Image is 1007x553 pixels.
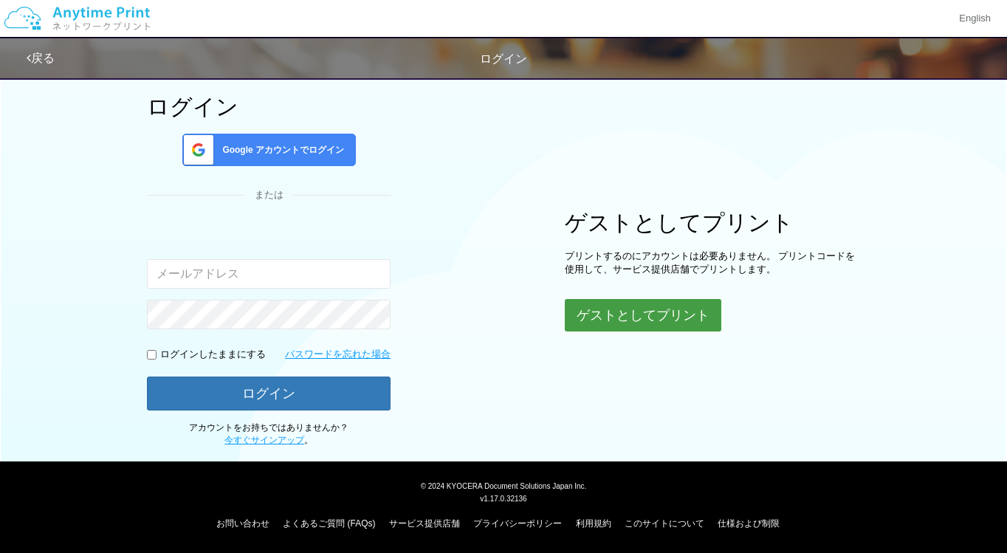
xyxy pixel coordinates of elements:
[285,348,391,362] a: パスワードを忘れた場合
[480,52,527,65] span: ログイン
[147,188,391,202] div: または
[473,518,562,529] a: プライバシーポリシー
[576,518,611,529] a: 利用規約
[565,210,860,235] h1: ゲストとしてプリント
[224,435,304,445] a: 今すぐサインアップ
[160,348,266,362] p: ログインしたままにする
[565,250,860,277] p: プリントするのにアカウントは必要ありません。 プリントコードを使用して、サービス提供店舗でプリントします。
[565,299,721,332] button: ゲストとしてプリント
[147,377,391,411] button: ログイン
[147,259,391,289] input: メールアドレス
[27,52,55,64] a: 戻る
[480,494,526,503] span: v1.17.0.32136
[389,518,460,529] a: サービス提供店舗
[718,518,780,529] a: 仕様および制限
[625,518,704,529] a: このサイトについて
[216,518,269,529] a: お問い合わせ
[147,422,391,447] p: アカウントをお持ちではありませんか？
[216,144,344,157] span: Google アカウントでログイン
[147,95,391,119] h1: ログイン
[421,481,587,490] span: © 2024 KYOCERA Document Solutions Japan Inc.
[224,435,313,445] span: 。
[283,518,375,529] a: よくあるご質問 (FAQs)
